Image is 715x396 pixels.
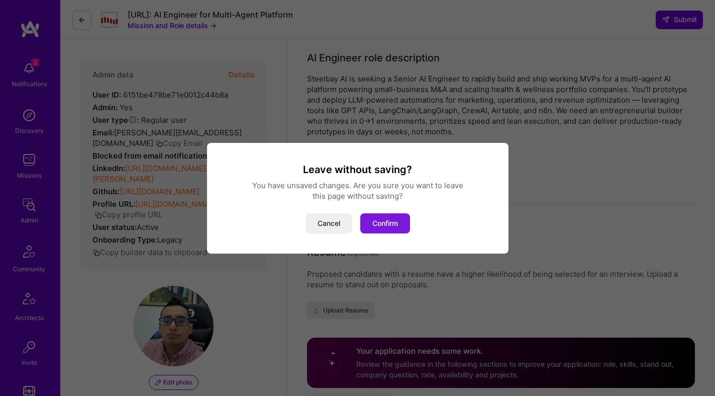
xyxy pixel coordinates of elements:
button: Cancel [305,213,352,233]
div: You have unsaved changes. Are you sure you want to leave [219,180,496,191]
h3: Leave without saving? [219,163,496,176]
div: this page without saving? [219,191,496,201]
button: Confirm [360,213,410,233]
div: modal [207,143,508,254]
